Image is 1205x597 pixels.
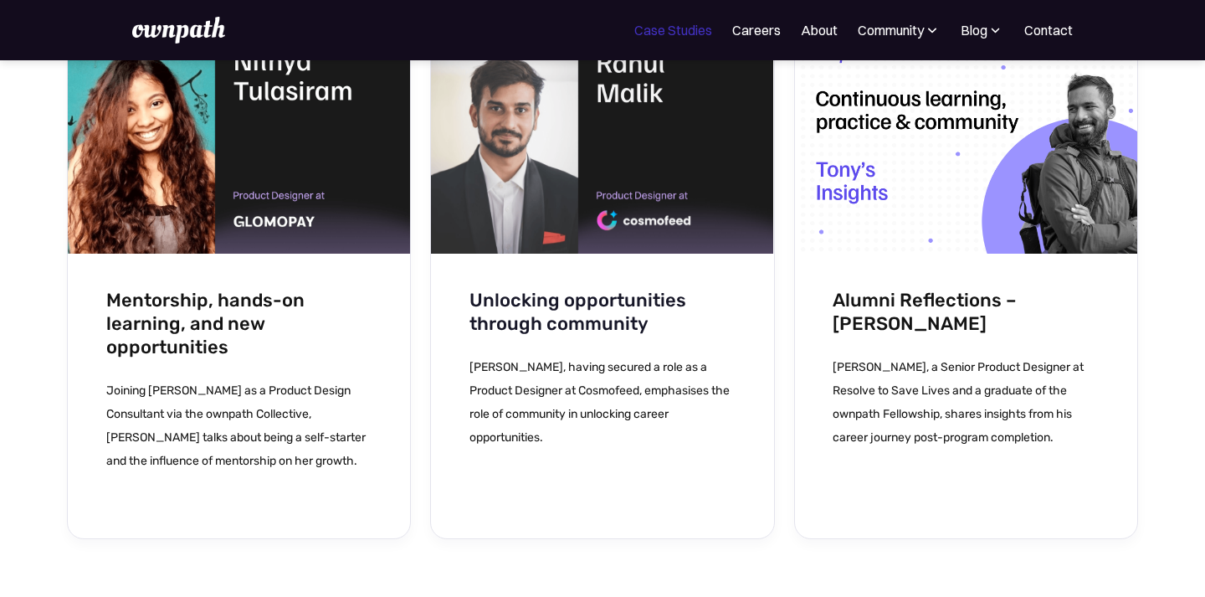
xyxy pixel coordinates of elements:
[858,20,924,40] div: Community
[858,20,941,40] div: Community
[431,31,773,254] img: Unlocking opportunities through community
[106,289,372,359] h3: Mentorship, hands-on learning, and new opportunities
[732,20,781,40] a: Careers
[795,31,1137,254] img: Alumni Reflections – Tony Joy
[961,20,1004,40] div: Blog
[833,289,1099,336] h3: Alumni Reflections – [PERSON_NAME]
[961,20,987,40] div: Blog
[106,379,372,473] p: Joining [PERSON_NAME] as a Product Design Consultant via the ownpath Collective, [PERSON_NAME] ta...
[634,20,712,40] a: Case Studies
[794,30,1138,539] a: Alumni Reflections – Tony JoyAlumni Reflections – [PERSON_NAME][PERSON_NAME], a Senior Product De...
[1024,20,1073,40] a: Contact
[469,289,736,336] h3: Unlocking opportunities through community
[430,30,774,539] a: Unlocking opportunities through communityUnlocking opportunities through community[PERSON_NAME], ...
[68,31,410,254] img: Mentorship, hands-on learning, and new opportunities
[67,30,411,539] a: Mentorship, hands-on learning, and new opportunitiesMentorship, hands-on learning, and new opport...
[469,356,736,450] p: [PERSON_NAME], having secured a role as a Product Designer at Cosmofeed, emphasises the role of c...
[833,356,1099,450] p: [PERSON_NAME], a Senior Product Designer at Resolve to Save Lives and a graduate of the ownpath F...
[801,20,838,40] a: About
